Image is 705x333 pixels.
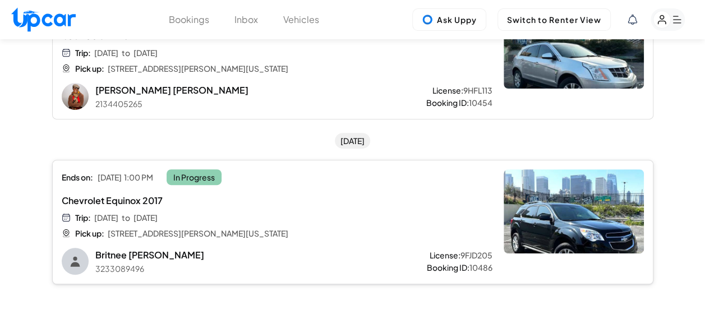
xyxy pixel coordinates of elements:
span: [DATE] 1:00 PM [98,170,153,184]
span: Pick up: [75,228,104,239]
span: [DATE] [133,212,158,223]
img: Chevrolet Equinox 2017 [504,169,644,253]
span: to [122,212,130,223]
span: [STREET_ADDRESS][PERSON_NAME][US_STATE] [108,228,288,239]
img: Cadillac SRX 2011 [504,4,644,89]
span: 10454 [469,97,492,108]
span: Chevrolet Equinox 2017 [62,194,420,207]
span: License: [430,249,460,261]
button: Inbox [234,13,258,26]
span: [DATE] [94,47,118,58]
span: 9FJD205 [460,249,492,261]
img: Georgie Oliver [62,83,89,110]
span: [DATE] [94,212,118,223]
span: License: [432,85,463,96]
span: [DATE] [133,47,158,58]
button: Vehicles [283,13,319,26]
button: Ask Uppy [412,8,486,31]
span: 9HFL113 [463,85,492,96]
span: [PERSON_NAME] [PERSON_NAME] [95,84,248,97]
span: In Progress [167,169,222,185]
span: 10486 [469,262,492,273]
button: Switch to Renter View [497,8,611,31]
p: 2134405265 [95,98,248,109]
span: Trip: [75,212,91,223]
p: 3233089496 [95,263,204,274]
span: Britnee [PERSON_NAME] [95,248,204,262]
span: Trip: [75,47,91,58]
span: Pick up: [75,63,104,74]
button: Bookings [169,13,209,26]
img: Upcar Logo [11,7,76,31]
span: to [122,47,130,58]
span: Booking ID: [426,97,469,108]
span: Ends on: [62,172,93,183]
span: [STREET_ADDRESS][PERSON_NAME][US_STATE] [108,63,288,74]
h3: [DATE] [335,133,370,149]
div: View Notifications [628,15,637,25]
span: Booking ID: [427,262,469,273]
img: Uppy [422,14,433,25]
